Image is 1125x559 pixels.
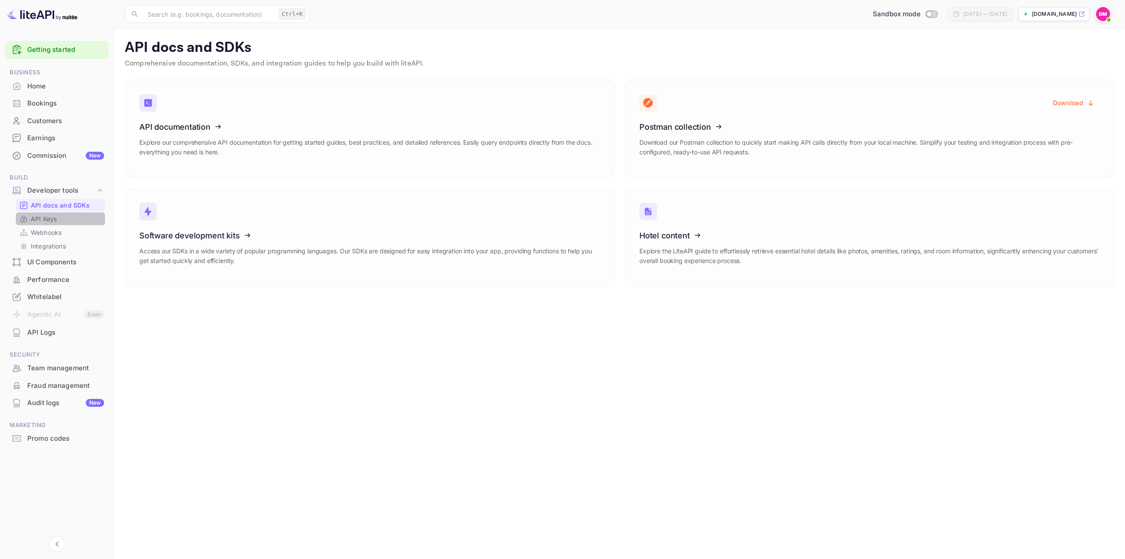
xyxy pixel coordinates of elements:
[27,81,104,91] div: Home
[5,289,109,305] a: Whitelabel
[139,231,600,240] h3: Software development kits
[86,152,104,160] div: New
[5,41,109,59] div: Getting started
[639,246,1100,266] p: Explore the LiteAPI guide to effortlessly retrieve essential hotel details like photos, amenities...
[31,201,90,210] p: API docs and SDKs
[16,212,105,225] div: API Keys
[27,99,104,109] div: Bookings
[5,173,109,183] span: Build
[139,246,600,266] p: Access our SDKs in a wide variety of popular programming languages. Our SDKs are designed for eas...
[125,80,614,178] a: API documentationExplore our comprehensive API documentation for getting started guides, best pra...
[27,275,104,285] div: Performance
[5,324,109,340] a: API Logs
[7,7,77,21] img: LiteAPI logo
[1048,94,1100,111] button: Download
[31,214,57,223] p: API Keys
[27,398,104,408] div: Audit logs
[5,78,109,94] a: Home
[27,116,104,126] div: Customers
[5,377,109,394] a: Fraud management
[5,377,109,395] div: Fraud management
[142,5,275,23] input: Search (e.g. bookings, documentation)
[5,95,109,112] div: Bookings
[5,147,109,164] a: CommissionNew
[27,292,104,302] div: Whitelabel
[125,39,1114,57] p: API docs and SDKs
[31,228,62,237] p: Webhooks
[49,536,65,552] button: Collapse navigation
[16,199,105,212] div: API docs and SDKs
[873,9,921,19] span: Sandbox mode
[963,10,1007,18] div: [DATE] — [DATE]
[5,395,109,411] a: Audit logsNew
[279,8,306,20] div: Ctrl+K
[31,241,66,251] p: Integrations
[27,133,104,143] div: Earnings
[639,231,1100,240] h3: Hotel content
[5,254,109,270] a: UI Components
[5,130,109,146] a: Earnings
[5,360,109,376] a: Team management
[16,240,105,252] div: Integrations
[1032,10,1077,18] p: [DOMAIN_NAME]
[125,188,614,286] a: Software development kitsAccess our SDKs in a wide variety of popular programming languages. Our ...
[19,214,102,223] a: API Keys
[5,271,109,289] div: Performance
[19,201,102,210] a: API docs and SDKs
[5,78,109,95] div: Home
[86,399,104,407] div: New
[139,122,600,132] h3: API documentation
[5,68,109,77] span: Business
[5,113,109,129] a: Customers
[5,324,109,341] div: API Logs
[27,45,104,55] a: Getting started
[5,113,109,130] div: Customers
[5,254,109,271] div: UI Components
[27,186,95,196] div: Developer tools
[139,138,600,157] p: Explore our comprehensive API documentation for getting started guides, best practices, and detai...
[5,430,109,447] div: Promo codes
[625,188,1114,286] a: Hotel contentExplore the LiteAPI guide to effortlessly retrieve essential hotel details like phot...
[5,430,109,446] a: Promo codes
[869,9,941,19] div: Switch to Production mode
[125,58,1114,69] p: Comprehensive documentation, SDKs, and integration guides to help you build with liteAPI.
[19,241,102,251] a: Integrations
[27,381,104,391] div: Fraud management
[27,257,104,267] div: UI Components
[1096,7,1110,21] img: Dylan McLean
[27,434,104,444] div: Promo codes
[5,183,109,198] div: Developer tools
[5,360,109,377] div: Team management
[27,363,104,373] div: Team management
[5,95,109,111] a: Bookings
[5,130,109,147] div: Earnings
[5,420,109,430] span: Marketing
[27,328,104,338] div: API Logs
[639,138,1100,157] p: Download our Postman collection to quickly start making API calls directly from your local machin...
[639,122,1100,132] h3: Postman collection
[16,226,105,239] div: Webhooks
[19,228,102,237] a: Webhooks
[27,151,104,161] div: Commission
[5,271,109,288] a: Performance
[5,350,109,360] span: Security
